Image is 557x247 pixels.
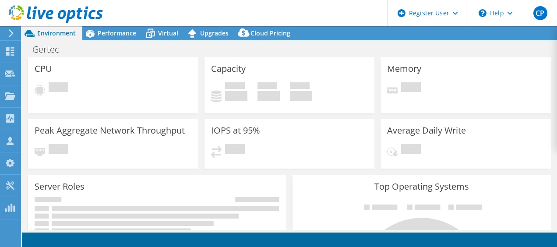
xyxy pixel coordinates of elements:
span: Pending [49,144,68,156]
h3: Top Operating Systems [299,182,544,191]
h3: IOPS at 95% [211,126,260,135]
span: Used [225,82,245,91]
span: Upgrades [200,29,229,37]
span: Pending [225,144,245,156]
span: Free [257,82,277,91]
h1: Gertec [28,45,73,54]
span: Performance [98,29,136,37]
span: Pending [401,82,421,94]
h3: Average Daily Write [387,126,466,135]
span: Cloud Pricing [250,29,290,37]
span: Virtual [158,29,178,37]
h3: CPU [35,64,52,74]
h4: 0 GiB [225,91,247,101]
span: CP [533,6,547,20]
h4: 0 GiB [257,91,280,101]
span: Total [290,82,310,91]
span: Environment [37,29,76,37]
h3: Peak Aggregate Network Throughput [35,126,185,135]
h3: Capacity [211,64,246,74]
svg: \n [479,9,486,17]
h3: Server Roles [35,182,85,191]
span: Pending [49,82,68,94]
span: Pending [401,144,421,156]
h3: Memory [387,64,421,74]
h4: 0 GiB [290,91,312,101]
